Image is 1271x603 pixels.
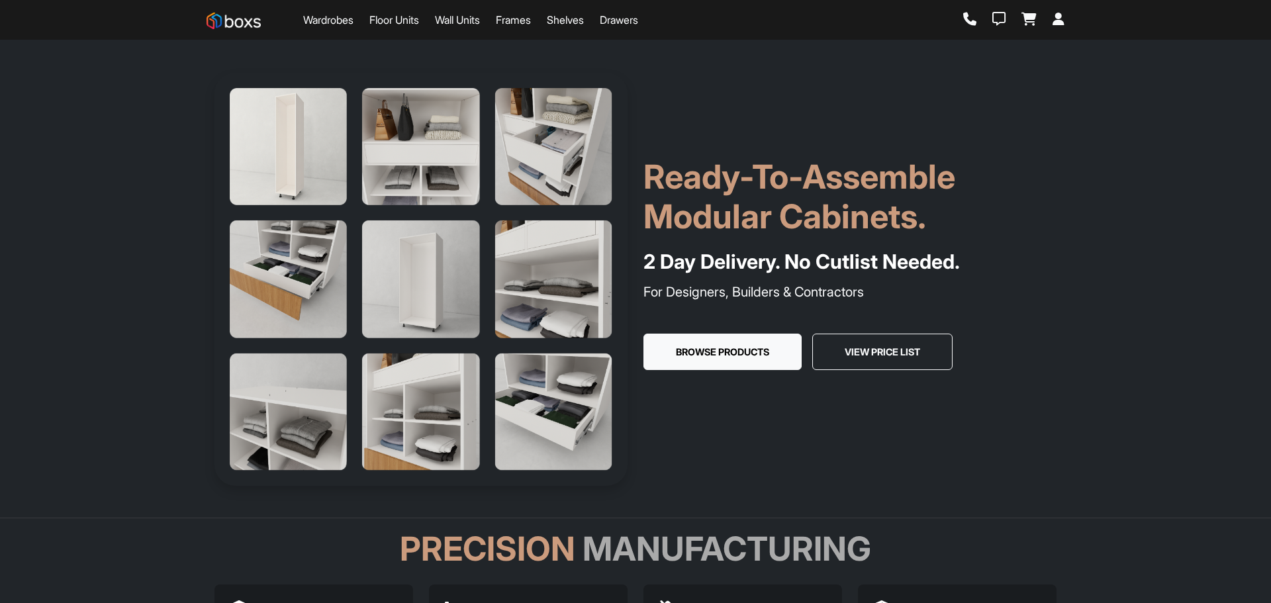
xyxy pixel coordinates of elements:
a: Wardrobes [303,12,353,28]
a: Shelves [547,12,584,28]
p: For Designers, Builders & Contractors [643,282,1057,302]
span: Precision [400,529,575,569]
span: Manufacturing [583,529,871,569]
a: Wall Units [435,12,480,28]
a: Login [1053,13,1064,27]
a: Drawers [600,12,638,28]
img: Hero [214,73,628,486]
img: Boxs Store logo [207,13,261,29]
button: Browse Products [643,334,802,371]
h1: Ready-To-Assemble Modular Cabinets. [643,157,1057,236]
a: Floor Units [369,12,419,28]
h4: 2 Day Delivery. No Cutlist Needed. [643,247,1057,277]
button: View Price List [812,334,953,371]
a: Frames [496,12,531,28]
